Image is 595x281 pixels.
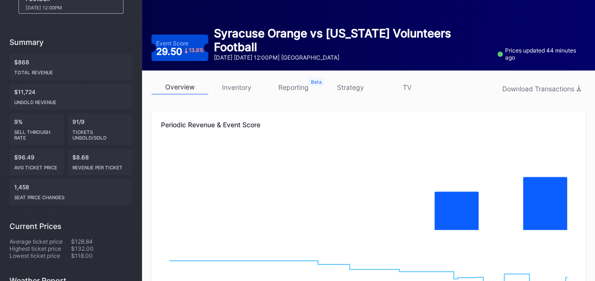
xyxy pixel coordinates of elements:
div: Unsold Revenue [14,96,128,105]
div: Prices updated 44 minutes ago [497,47,586,61]
button: Download Transactions [497,82,586,95]
div: [DATE] [DATE] 12:00PM | [GEOGRAPHIC_DATA] [214,54,492,61]
div: Summary [9,37,133,47]
div: Total Revenue [14,66,128,75]
div: Event Score [156,40,188,47]
div: Syracuse Orange vs [US_STATE] Volunteers Football [214,26,492,54]
a: inventory [208,80,265,95]
div: [DATE] 12:00PM [26,5,107,10]
div: Periodic Revenue & Event Score [161,121,576,129]
div: Average ticket price [9,238,71,245]
div: $868 [9,54,133,80]
a: reporting [265,80,322,95]
div: 1,458 [9,179,133,205]
a: TV [379,80,435,95]
div: Download Transactions [502,85,581,93]
div: Avg ticket price [14,161,59,170]
div: Tickets Unsold/Sold [72,125,128,140]
div: Revenue per ticket [72,161,128,170]
div: 29.50 [156,47,204,56]
svg: Chart title [161,145,576,240]
div: $8.68 [68,149,133,175]
div: Highest ticket price [9,245,71,252]
div: $132.00 [71,245,133,252]
div: 13.8 % [189,48,204,53]
div: Sell Through Rate [14,125,59,140]
div: $118.00 [71,252,133,259]
div: 91/9 [68,114,133,145]
div: Lowest ticket price [9,252,71,259]
a: strategy [322,80,379,95]
div: $96.49 [9,149,64,175]
div: $128.84 [71,238,133,245]
a: overview [151,80,208,95]
div: 9% [9,114,64,145]
div: seat price changes [14,191,128,200]
div: Current Prices [9,221,133,231]
div: $11,724 [9,84,133,110]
